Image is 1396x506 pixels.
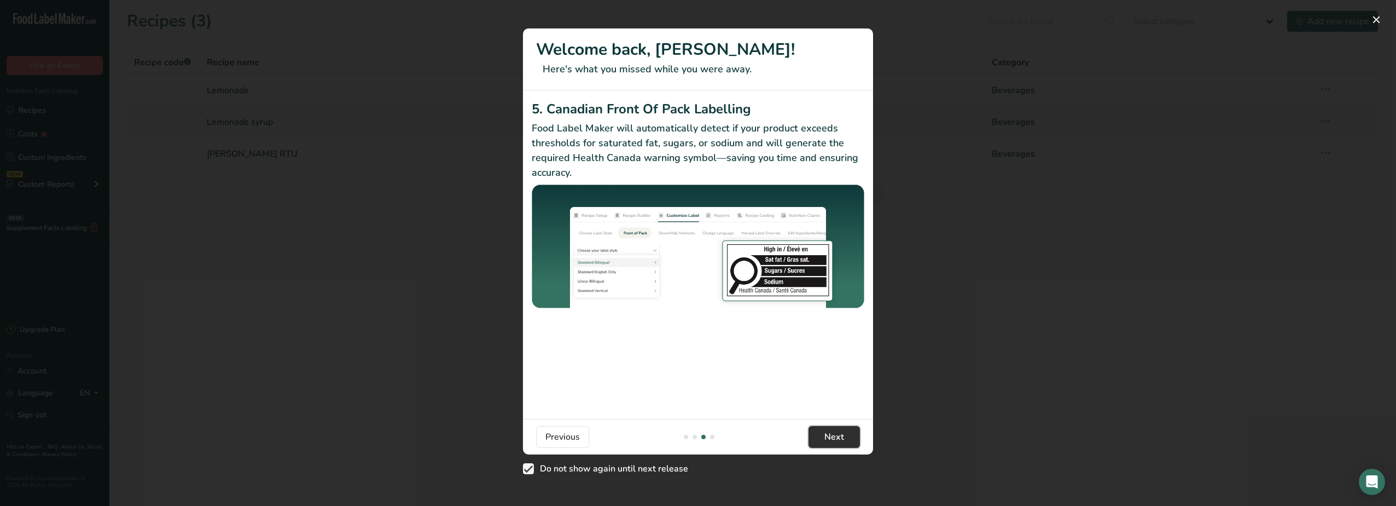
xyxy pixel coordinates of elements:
img: Canadian Front Of Pack Labelling [532,185,864,310]
h2: 5. Canadian Front Of Pack Labelling [532,99,864,119]
span: Next [824,430,844,444]
h1: Welcome back, [PERSON_NAME]! [536,37,860,62]
button: Previous [536,426,589,448]
div: Open Intercom Messenger [1359,469,1385,495]
p: Here's what you missed while you were away. [536,62,860,77]
button: Next [808,426,860,448]
p: Food Label Maker will automatically detect if your product exceeds thresholds for saturated fat, ... [532,121,864,180]
span: Do not show again until next release [534,463,688,474]
span: Previous [545,430,580,444]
